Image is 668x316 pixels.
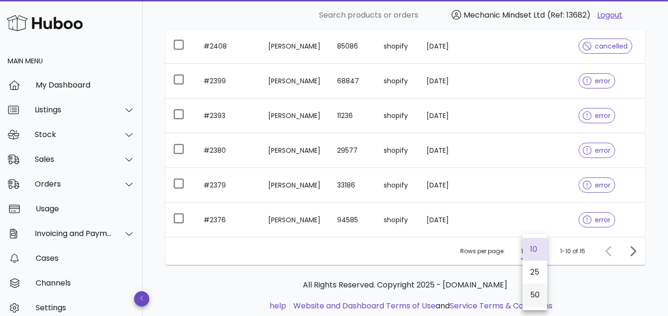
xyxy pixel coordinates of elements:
td: [DATE] [419,99,476,133]
td: shopify [376,64,419,99]
a: Website and Dashboard Terms of Use [293,300,436,311]
span: error [583,112,611,119]
div: Channels [36,278,135,287]
td: shopify [376,203,419,237]
td: 11236 [329,99,377,133]
td: [PERSON_NAME] [261,168,329,203]
td: #2399 [196,64,261,99]
td: [DATE] [419,64,476,99]
span: error [583,147,611,154]
td: [DATE] [419,133,476,168]
img: Huboo Logo [7,13,83,33]
td: #2380 [196,133,261,168]
span: error [583,182,611,188]
td: shopify [376,168,419,203]
button: Next page [624,243,641,260]
td: shopify [376,133,419,168]
div: Cases [36,254,135,263]
td: #2376 [196,203,261,237]
td: 33186 [329,168,377,203]
td: 29577 [329,133,377,168]
td: [DATE] [419,203,476,237]
td: shopify [376,29,419,64]
td: #2393 [196,99,261,133]
span: (Ref: 13682) [547,10,591,20]
div: 1-10 of 15 [560,247,585,256]
td: [DATE] [419,168,476,203]
td: [PERSON_NAME] [261,203,329,237]
a: Service Terms & Conditions [450,300,552,311]
span: Mechanic Mindset Ltd [464,10,545,20]
div: 50 [530,290,540,299]
div: Orders [35,179,112,188]
p: All Rights Reserved. Copyright 2025 - [DOMAIN_NAME] [173,279,638,291]
td: [PERSON_NAME] [261,133,329,168]
div: Stock [35,130,112,139]
a: help [270,300,286,311]
span: error [583,78,611,84]
div: 10 [530,245,540,254]
div: 10 [521,247,527,256]
li: and [290,300,552,312]
td: 68847 [329,64,377,99]
a: Logout [597,10,622,21]
div: Rows per page: [460,237,542,265]
span: error [583,217,611,223]
td: #2379 [196,168,261,203]
td: #2408 [196,29,261,64]
td: 85086 [329,29,377,64]
div: Listings [35,105,112,114]
td: shopify [376,99,419,133]
div: Sales [35,155,112,164]
div: Settings [36,303,135,312]
div: 25 [530,267,540,276]
td: [PERSON_NAME] [261,64,329,99]
td: [DATE] [419,29,476,64]
div: Usage [36,204,135,213]
td: [PERSON_NAME] [261,29,329,64]
span: cancelled [583,43,628,49]
td: [PERSON_NAME] [261,99,329,133]
td: 94585 [329,203,377,237]
div: Invoicing and Payments [35,229,112,238]
div: My Dashboard [36,80,135,89]
div: 10Rows per page: [521,244,542,259]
